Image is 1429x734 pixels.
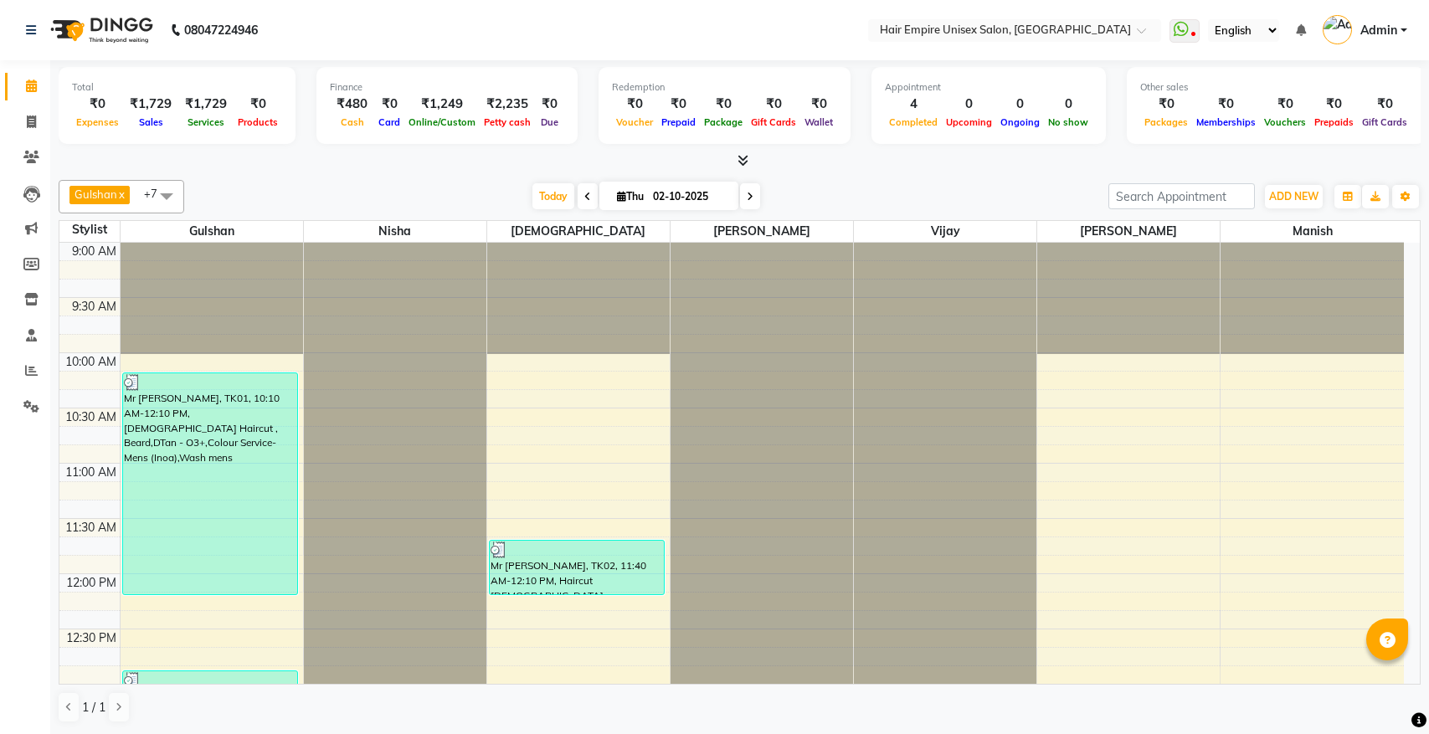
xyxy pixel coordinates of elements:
div: ₹480 [330,95,374,114]
span: Completed [885,116,942,128]
div: ₹2,235 [480,95,535,114]
button: ADD NEW [1265,185,1323,208]
span: Expenses [72,116,123,128]
span: Cash [337,116,368,128]
div: 9:30 AM [69,298,120,316]
div: ₹0 [800,95,837,114]
span: +7 [144,187,170,200]
div: Mr [PERSON_NAME], TK01, 10:10 AM-12:10 PM, [DEMOGRAPHIC_DATA] Haircut , Beard,DTan - O3+,Colour S... [123,373,298,594]
span: [PERSON_NAME] [1037,221,1220,242]
div: ₹0 [1260,95,1310,114]
span: Gift Cards [747,116,800,128]
span: No show [1044,116,1092,128]
span: Sales [135,116,167,128]
span: Vouchers [1260,116,1310,128]
div: 4 [885,95,942,114]
span: Wallet [800,116,837,128]
div: Redemption [612,80,837,95]
span: Today [532,183,574,209]
div: 10:30 AM [62,408,120,426]
div: ₹0 [1310,95,1358,114]
div: 10:00 AM [62,353,120,371]
div: ₹0 [234,95,282,114]
div: 12:30 PM [63,629,120,647]
div: ₹0 [1358,95,1411,114]
div: ₹0 [747,95,800,114]
div: 9:00 AM [69,243,120,260]
span: [PERSON_NAME] [671,221,853,242]
span: Manish [1221,221,1404,242]
div: Stylist [59,221,120,239]
input: Search Appointment [1108,183,1255,209]
span: Thu [613,190,648,203]
span: Ongoing [996,116,1044,128]
a: x [117,187,125,201]
span: Prepaids [1310,116,1358,128]
div: Finance [330,80,564,95]
span: Gulshan [75,187,117,201]
span: Packages [1140,116,1192,128]
div: ₹0 [72,95,123,114]
div: ₹0 [535,95,564,114]
span: Petty cash [480,116,535,128]
div: Appointment [885,80,1092,95]
div: ₹0 [374,95,404,114]
div: 11:00 AM [62,464,120,481]
div: ₹0 [1192,95,1260,114]
span: Due [537,116,563,128]
div: ₹1,729 [178,95,234,114]
img: Admin [1323,15,1352,44]
div: 0 [996,95,1044,114]
img: logo [43,7,157,54]
div: ₹0 [1140,95,1192,114]
div: 0 [1044,95,1092,114]
div: ₹1,729 [123,95,178,114]
div: ₹0 [700,95,747,114]
div: 11:30 AM [62,519,120,536]
span: Package [700,116,747,128]
span: 1 / 1 [82,699,105,716]
span: Upcoming [942,116,996,128]
span: Voucher [612,116,657,128]
span: Nisha [304,221,486,242]
span: Card [374,116,404,128]
div: 0 [942,95,996,114]
span: Online/Custom [404,116,480,128]
span: vijay [854,221,1036,242]
input: 2025-10-02 [648,184,732,209]
div: Other sales [1140,80,1411,95]
span: Gulshan [121,221,303,242]
div: ₹1,249 [404,95,480,114]
span: Products [234,116,282,128]
span: Services [183,116,229,128]
span: Gift Cards [1358,116,1411,128]
span: Prepaid [657,116,700,128]
span: Memberships [1192,116,1260,128]
div: ₹0 [657,95,700,114]
div: Total [72,80,282,95]
div: 12:00 PM [63,574,120,592]
div: EMPIRE, TK03, 12:50 PM-01:20 PM, [DEMOGRAPHIC_DATA] Haircut [123,671,298,725]
span: ADD NEW [1269,190,1318,203]
span: Admin [1360,22,1397,39]
div: ₹0 [612,95,657,114]
div: Mr [PERSON_NAME], TK02, 11:40 AM-12:10 PM, Haircut [DEMOGRAPHIC_DATA] [490,541,665,594]
iframe: chat widget [1359,667,1412,717]
b: 08047224946 [184,7,258,54]
span: [DEMOGRAPHIC_DATA] [487,221,670,242]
